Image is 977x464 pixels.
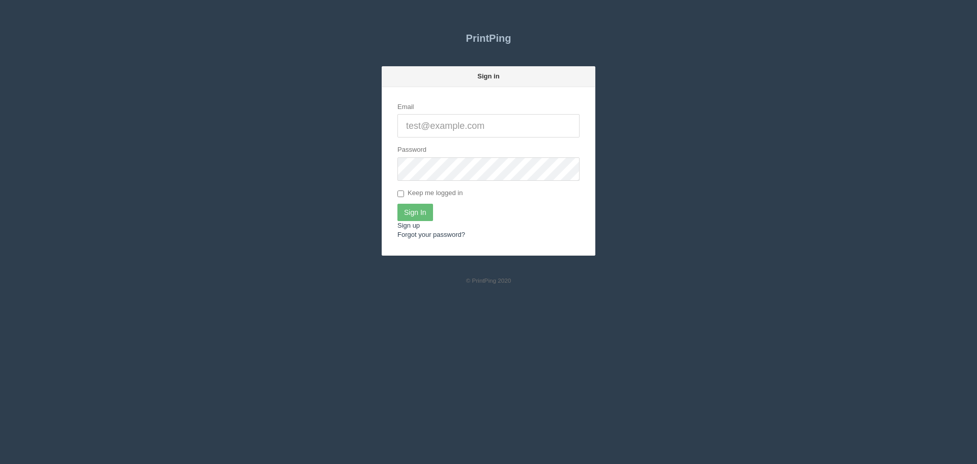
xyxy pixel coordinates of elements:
small: © PrintPing 2020 [466,277,511,284]
input: Sign In [397,204,433,221]
a: PrintPing [382,25,595,51]
strong: Sign in [477,72,499,80]
label: Email [397,102,414,112]
input: test@example.com [397,114,580,138]
a: Sign up [397,222,420,229]
label: Password [397,145,426,155]
a: Forgot your password? [397,231,465,238]
label: Keep me logged in [397,188,463,199]
input: Keep me logged in [397,190,404,197]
